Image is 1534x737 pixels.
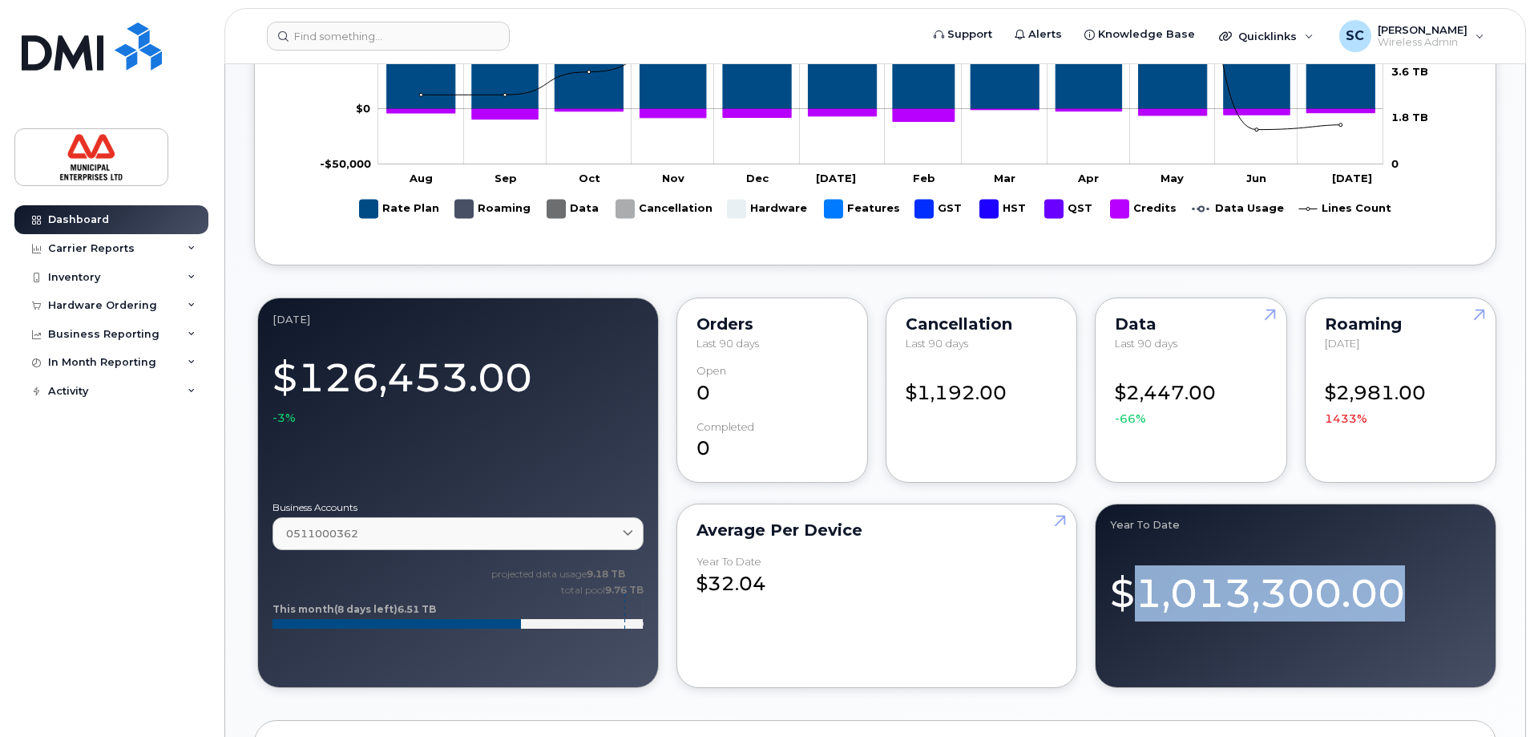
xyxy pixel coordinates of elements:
[334,603,398,615] tspan: (8 days left)
[906,337,968,350] span: Last 90 days
[360,193,1391,225] g: Legend
[1110,551,1481,621] div: $1,013,300.00
[1077,171,1099,184] tspan: Apr
[320,156,371,169] g: $0
[1325,318,1476,330] div: Roaming
[1346,26,1364,46] span: SC
[495,171,517,184] tspan: Sep
[272,346,644,426] div: $126,453.00
[1328,20,1496,52] div: Saket Chandan
[360,193,439,225] g: Rate Plan
[286,526,358,541] span: 0511000362
[1193,193,1284,225] g: Data Usage
[980,193,1029,225] g: HST
[455,193,531,225] g: Roaming
[1045,193,1095,225] g: QST
[272,313,644,326] div: July 2025
[922,18,1003,51] a: Support
[1115,337,1177,350] span: Last 90 days
[1325,365,1476,427] div: $2,981.00
[696,421,754,433] div: completed
[913,171,935,184] tspan: Feb
[272,517,644,550] a: 0511000362
[491,568,625,580] text: projected data usage
[696,318,848,330] div: Orders
[356,101,370,114] tspan: $0
[398,603,436,615] tspan: 6.51 TB
[696,556,1058,597] div: $32.04
[696,365,848,407] div: 0
[272,410,296,426] span: -3%
[906,365,1057,407] div: $1,192.00
[409,171,433,184] tspan: Aug
[587,568,625,580] tspan: 9.18 TB
[267,22,510,51] input: Find something...
[1073,18,1206,51] a: Knowledge Base
[1299,193,1391,225] g: Lines Count
[662,171,684,184] tspan: Nov
[1325,411,1367,427] span: 1433%
[1115,318,1266,330] div: Data
[746,171,769,184] tspan: Dec
[1110,519,1481,532] div: Year to Date
[1378,23,1467,36] span: [PERSON_NAME]
[1098,26,1195,43] span: Knowledge Base
[579,171,600,184] tspan: Oct
[1325,337,1359,350] span: [DATE]
[1003,18,1073,51] a: Alerts
[1246,171,1266,184] tspan: Jun
[825,193,900,225] g: Features
[320,156,371,169] tspan: -$50,000
[547,193,600,225] g: Data
[272,503,644,512] label: Business Accounts
[605,584,644,596] tspan: 9.76 TB
[1208,20,1325,52] div: Quicklinks
[947,26,992,43] span: Support
[994,171,1015,184] tspan: Mar
[696,421,848,463] div: 0
[696,365,726,377] div: Open
[1115,411,1146,427] span: -66%
[696,556,761,568] div: Year to Date
[1161,171,1184,184] tspan: May
[1391,64,1428,77] tspan: 3.6 TB
[1111,193,1177,225] g: Credits
[728,193,809,225] g: Hardware
[906,318,1057,330] div: Cancellation
[616,193,713,225] g: Cancellation
[1115,365,1266,427] div: $2,447.00
[816,171,856,184] tspan: [DATE]
[1391,111,1428,124] tspan: 1.8 TB
[1378,36,1467,49] span: Wireless Admin
[915,193,964,225] g: GST
[696,337,759,350] span: Last 90 days
[696,524,1058,537] div: Average per Device
[1028,26,1062,43] span: Alerts
[1391,156,1399,169] tspan: 0
[560,584,644,596] text: total pool
[1238,30,1297,43] span: Quicklinks
[272,603,334,615] tspan: This month
[1332,171,1372,184] tspan: [DATE]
